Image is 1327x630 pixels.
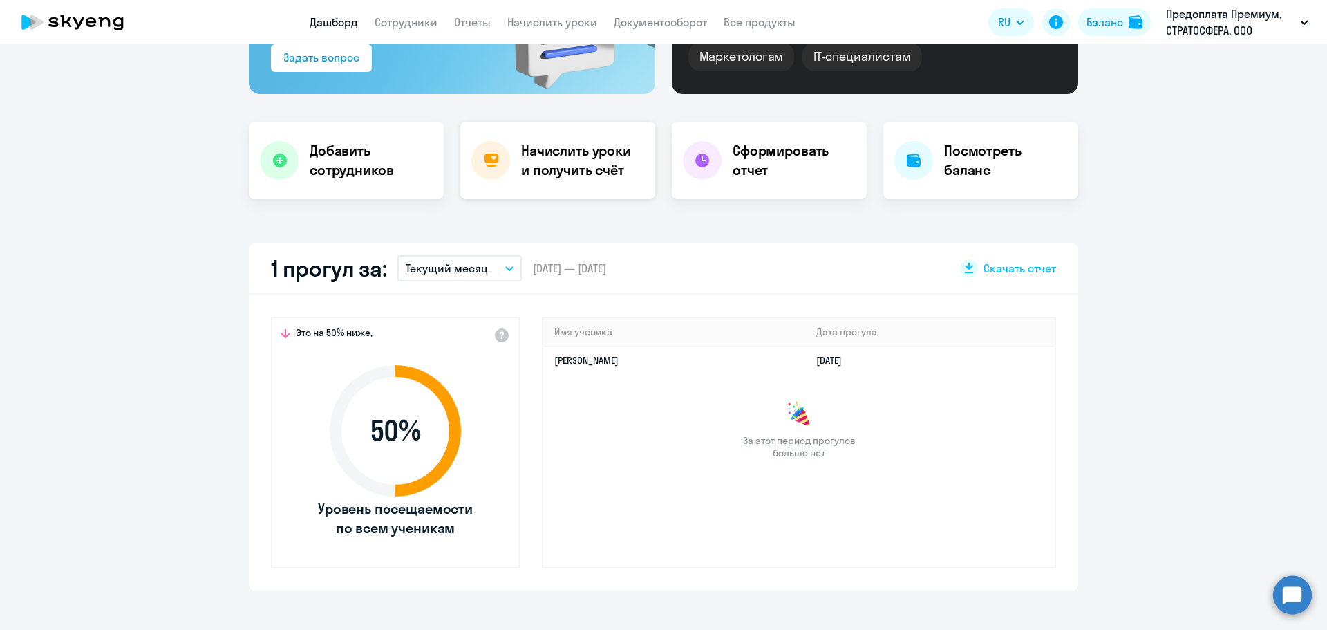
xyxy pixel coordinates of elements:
[406,260,488,277] p: Текущий месяц
[733,141,856,180] h4: Сформировать отчет
[741,434,857,459] span: За этот период прогулов больше нет
[988,8,1034,36] button: RU
[375,15,437,29] a: Сотрудники
[271,254,386,282] h2: 1 прогул за:
[688,42,794,71] div: Маркетологам
[533,261,606,276] span: [DATE] — [DATE]
[316,499,475,538] span: Уровень посещаемости по всем ученикам
[310,141,433,180] h4: Добавить сотрудников
[724,15,796,29] a: Все продукты
[1078,8,1151,36] button: Балансbalance
[507,15,597,29] a: Начислить уроки
[271,44,372,72] button: Задать вопрос
[1086,14,1123,30] div: Баланс
[397,255,522,281] button: Текущий месяц
[521,141,641,180] h4: Начислить уроки и получить счёт
[283,49,359,66] div: Задать вопрос
[802,42,921,71] div: IT-специалистам
[785,401,813,429] img: congrats
[1166,6,1295,39] p: Предоплата Премиум, СТРАТОСФЕРА, ООО
[998,14,1010,30] span: RU
[1129,15,1142,29] img: balance
[296,326,373,343] span: Это на 50% ниже,
[944,141,1067,180] h4: Посмотреть баланс
[984,261,1056,276] span: Скачать отчет
[454,15,491,29] a: Отчеты
[614,15,707,29] a: Документооборот
[816,354,853,367] a: [DATE]
[543,318,805,346] th: Имя ученика
[1159,6,1315,39] button: Предоплата Премиум, СТРАТОСФЕРА, ООО
[316,414,475,447] span: 50 %
[310,15,358,29] a: Дашборд
[554,354,619,367] a: [PERSON_NAME]
[805,318,1055,346] th: Дата прогула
